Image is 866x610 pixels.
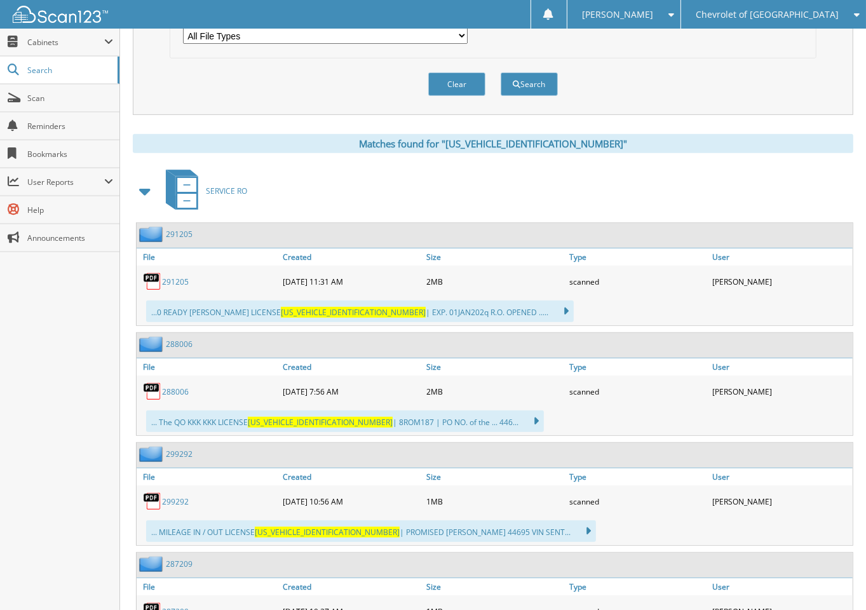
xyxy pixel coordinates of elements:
div: [DATE] 10:56 AM [280,489,423,514]
span: Bookmarks [27,149,113,159]
a: 291205 [166,229,193,240]
img: folder2.png [139,336,166,352]
div: 2MB [423,269,566,294]
a: Type [566,358,709,376]
span: [US_VEHICLE_IDENTIFICATION_NUMBER] [281,307,426,318]
img: folder2.png [139,556,166,572]
img: PDF.png [143,382,162,401]
a: Created [280,578,423,595]
img: scan123-logo-white.svg [13,6,108,23]
div: scanned [566,489,709,514]
span: Cabinets [27,37,104,48]
div: Matches found for "[US_VEHICLE_IDENTIFICATION_NUMBER]" [133,134,853,153]
a: 288006 [166,339,193,349]
span: [PERSON_NAME] [582,11,653,18]
span: Search [27,65,111,76]
a: User [710,578,853,595]
a: Created [280,358,423,376]
div: [DATE] 11:31 AM [280,269,423,294]
div: ... MILEAGE IN / OUT LICENSE | PROMISED [PERSON_NAME] 44695 VIN SENT... [146,520,596,542]
a: Created [280,248,423,266]
span: Announcements [27,233,113,243]
a: User [710,248,853,266]
a: Size [423,248,566,266]
span: Scan [27,93,113,104]
span: Reminders [27,121,113,132]
span: Help [27,205,113,215]
a: Type [566,468,709,485]
div: scanned [566,269,709,294]
span: User Reports [27,177,104,187]
a: SERVICE RO [158,166,247,216]
a: 299292 [162,496,189,507]
img: PDF.png [143,272,162,291]
a: 287209 [166,559,193,569]
div: [PERSON_NAME] [710,269,853,294]
span: [US_VEHICLE_IDENTIFICATION_NUMBER] [255,527,400,538]
a: Size [423,468,566,485]
div: ... The QO KKK KKK LICENSE | 8ROM187 | PO NO. of the ... 446... [146,410,544,432]
div: scanned [566,379,709,404]
a: File [137,578,280,595]
div: [DATE] 7:56 AM [280,379,423,404]
div: [PERSON_NAME] [710,379,853,404]
a: Size [423,578,566,595]
a: 291205 [162,276,189,287]
button: Clear [428,72,485,96]
div: 1MB [423,489,566,514]
a: File [137,248,280,266]
span: Chevrolet of [GEOGRAPHIC_DATA] [696,11,839,18]
iframe: Chat Widget [802,549,866,610]
img: folder2.png [139,446,166,462]
a: 299292 [166,449,193,459]
a: Type [566,578,709,595]
a: Size [423,358,566,376]
a: User [710,468,853,485]
span: [US_VEHICLE_IDENTIFICATION_NUMBER] [248,417,393,428]
button: Search [501,72,558,96]
img: PDF.png [143,492,162,511]
a: 288006 [162,386,189,397]
span: SERVICE RO [206,186,247,196]
div: ...0 READY [PERSON_NAME] LICENSE | EXP. 01JAN202q R.O. OPENED ..... [146,301,574,322]
a: User [710,358,853,376]
a: Created [280,468,423,485]
a: File [137,358,280,376]
img: folder2.png [139,226,166,242]
a: File [137,468,280,485]
div: 2MB [423,379,566,404]
a: Type [566,248,709,266]
div: [PERSON_NAME] [710,489,853,514]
